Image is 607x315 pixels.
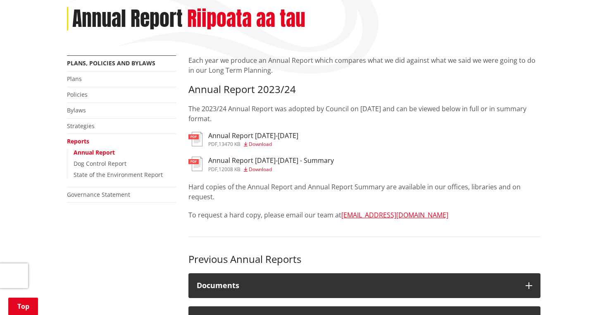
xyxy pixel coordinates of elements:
[188,253,540,265] h3: Previous Annual Reports
[74,148,115,156] a: Annual Report
[188,157,202,171] img: document-pdf.svg
[208,157,334,165] h3: Annual Report [DATE]-[DATE] - Summary
[188,132,298,147] a: Annual Report [DATE]-[DATE] pdf,13470 KB Download
[67,122,95,130] a: Strategies
[67,137,89,145] a: Reports
[208,142,298,147] div: ,
[74,171,163,179] a: State of the Environment Report
[188,132,202,146] img: document-pdf.svg
[208,166,217,173] span: pdf
[67,75,82,83] a: Plans
[67,91,88,98] a: Policies
[188,182,540,202] p: Hard copies of the Annual Report and Annual Report Summary are available in our offices, librarie...
[67,106,86,114] a: Bylaws
[219,141,240,148] span: 13470 KB
[208,141,217,148] span: pdf
[219,166,240,173] span: 12008 KB
[188,55,540,75] p: Each year we produce an Annual Report which compares what we did against what we said we were goi...
[72,7,183,31] h1: Annual Report
[187,7,305,31] h2: Riipoata aa tau
[208,132,298,140] h3: Annual Report [DATE]-[DATE]
[197,282,517,290] h4: Documents
[188,84,540,95] h3: Annual Report 2023/24
[8,298,38,315] a: Top
[188,273,540,298] button: Documents
[67,191,130,198] a: Governance Statement
[67,59,155,67] a: Plans, policies and bylaws
[569,280,599,310] iframe: Messenger Launcher
[341,210,448,220] a: [EMAIL_ADDRESS][DOMAIN_NAME]
[249,141,272,148] span: Download
[208,167,334,172] div: ,
[74,160,126,167] a: Dog Control Report
[188,157,334,172] a: Annual Report [DATE]-[DATE] - Summary pdf,12008 KB Download
[249,166,272,173] span: Download
[188,210,540,220] p: To request a hard copy, please email our team at
[188,104,540,124] p: The 2023/24 Annual Report was adopted by Council on [DATE] and can be viewed below in full or in ...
